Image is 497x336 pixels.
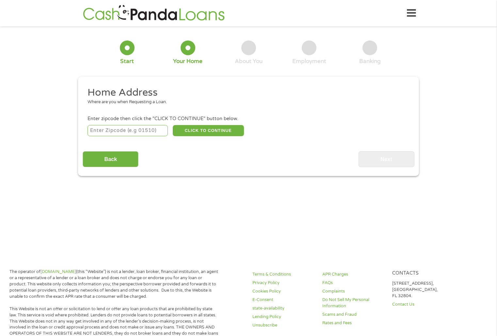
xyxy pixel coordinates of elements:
[359,58,381,65] div: Banking
[88,115,409,122] div: Enter zipcode then click the "CLICK TO CONTINUE" button below.
[120,58,134,65] div: Start
[322,288,384,295] a: Complaints
[322,312,384,318] a: Scams and Fraud
[252,288,314,295] a: Cookies Policy
[392,301,454,308] a: Contact Us
[392,270,454,277] h4: Contacts
[40,269,76,274] a: [DOMAIN_NAME]
[252,271,314,278] a: Terms & Conditions
[322,320,384,326] a: Rates and Fees
[292,58,326,65] div: Employment
[88,125,168,136] input: Enter Zipcode (e.g 01510)
[88,86,405,99] h2: Home Address
[252,280,314,286] a: Privacy Policy
[252,322,314,328] a: Unsubscribe
[173,125,244,136] button: CLICK TO CONTINUE
[81,4,227,23] img: GetLoanNow Logo
[88,99,405,105] div: Where are you when Requesting a Loan.
[235,58,263,65] div: About You
[392,280,454,299] p: [STREET_ADDRESS], [GEOGRAPHIC_DATA], FL 32804.
[173,58,202,65] div: Your Home
[322,271,384,278] a: APR Charges
[83,151,138,167] input: Back
[9,269,219,299] p: The operator of (this “Website”) is not a lender, loan broker, financial institution, an agent or...
[322,280,384,286] a: FAQs
[322,297,384,309] a: Do Not Sell My Personal Information
[359,151,414,167] input: Next
[252,297,314,303] a: E-Consent
[252,305,314,312] a: state-availability
[252,314,314,320] a: Lending Policy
